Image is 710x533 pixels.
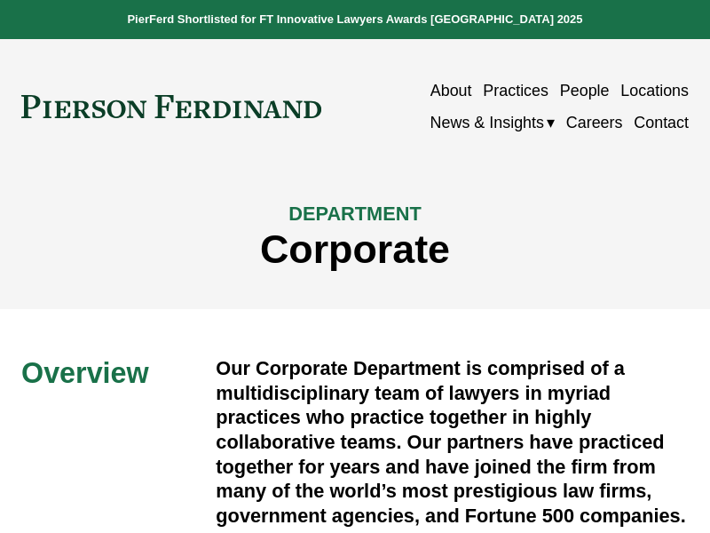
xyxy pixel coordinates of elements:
a: About [430,75,472,107]
a: Practices [483,75,548,107]
h4: Our Corporate Department is comprised of a multidisciplinary team of lawyers in myriad practices ... [216,356,689,528]
span: DEPARTMENT [288,203,421,225]
a: Locations [620,75,689,107]
a: folder dropdown [430,107,555,139]
h1: Corporate [21,227,689,272]
a: Careers [566,107,623,139]
span: Overview [21,357,149,389]
a: Contact [634,107,689,139]
span: News & Insights [430,108,544,137]
a: People [560,75,610,107]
